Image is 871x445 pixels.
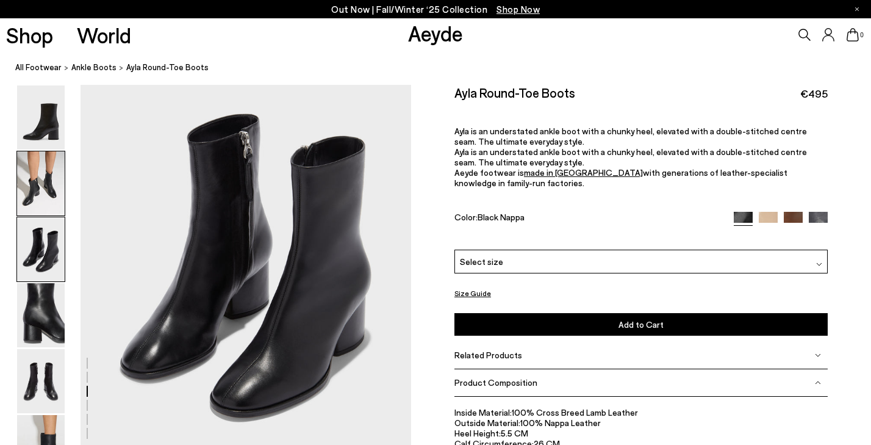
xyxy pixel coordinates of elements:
img: Ayla Round-Toe Boots - Image 1 [17,85,65,150]
span: ankle boots [71,62,116,72]
h2: Ayla Round-Toe Boots [454,85,575,100]
a: 0 [847,28,859,42]
p: Ayla is an understated ankle boot with a chunky heel, elevated with a double-stitched centre seam... [454,125,828,146]
span: Related Products [454,350,522,360]
div: Color: [454,212,722,226]
span: Ayla Round-Toe Boots [126,61,209,74]
span: Add to Cart [618,319,664,330]
span: Navigate to /collections/new-in [496,4,540,15]
button: Size Guide [454,286,491,301]
nav: breadcrumb [15,51,871,85]
span: Outside Material: [454,418,520,428]
a: All Footwear [15,61,62,74]
span: €495 [800,86,828,101]
a: World [77,24,131,46]
span: with generations of leather-specialist knowledge in family-run factories. [454,167,787,187]
p: Out Now | Fall/Winter ‘25 Collection [331,2,540,17]
span: Aeyde footwear is [454,167,524,177]
li: 100% Cross Breed Lamb Leather [454,407,828,418]
a: Shop [6,24,53,46]
span: 0 [859,32,865,38]
span: Black Nappa [478,212,525,222]
img: Ayla Round-Toe Boots - Image 3 [17,217,65,281]
img: svg%3E [815,352,821,358]
span: Heel Height: [454,428,501,438]
li: 100% Nappa Leather [454,418,828,428]
span: Product Composition [454,377,537,388]
a: made in [GEOGRAPHIC_DATA] [524,167,643,177]
span: Select size [460,255,503,268]
p: Ayla is an understated ankle boot with a chunky heel, elevated with a double-stitched centre seam... [454,146,828,167]
button: Add to Cart [454,313,828,336]
li: 5.5 CM [454,428,828,438]
span: Inside Material: [454,407,512,418]
a: Aeyde [408,20,463,46]
img: Ayla Round-Toe Boots - Image 4 [17,283,65,347]
img: svg%3E [815,379,821,385]
img: Ayla Round-Toe Boots - Image 5 [17,349,65,413]
img: Ayla Round-Toe Boots - Image 2 [17,151,65,215]
a: ankle boots [71,61,116,74]
img: svg%3E [816,261,822,267]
